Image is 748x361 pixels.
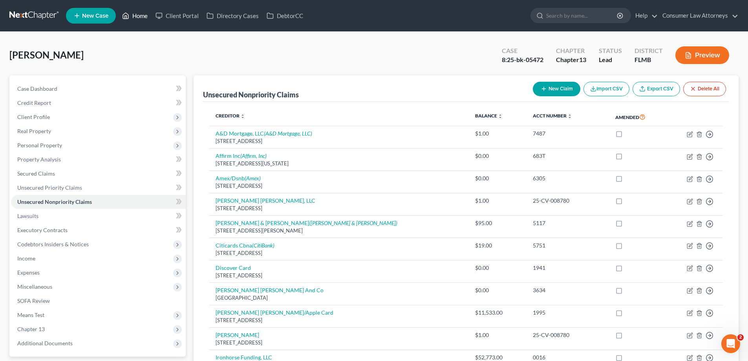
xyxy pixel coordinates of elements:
[683,82,726,96] button: Delete All
[567,114,572,119] i: unfold_more
[475,331,520,339] div: $1.00
[17,128,51,134] span: Real Property
[11,223,186,237] a: Executory Contracts
[675,46,729,64] button: Preview
[216,294,463,302] div: [GEOGRAPHIC_DATA]
[252,242,274,249] i: (CitiBank)
[17,184,82,191] span: Unsecured Priority Claims
[17,99,51,106] span: Credit Report
[11,96,186,110] a: Credit Report
[533,113,572,119] a: Acct Number unfold_more
[475,242,520,249] div: $19.00
[216,354,272,361] a: Ironhorse Funding, LLC
[635,55,663,64] div: FLMB
[533,242,603,249] div: 5751
[216,317,463,324] div: [STREET_ADDRESS]
[17,269,40,276] span: Expenses
[17,198,92,205] span: Unsecured Nonpriority Claims
[533,130,603,137] div: 7487
[502,46,543,55] div: Case
[599,55,622,64] div: Lead
[17,312,44,318] span: Means Test
[475,219,520,227] div: $95.00
[17,297,50,304] span: SOFA Review
[82,13,108,19] span: New Case
[203,90,299,99] div: Unsecured Nonpriority Claims
[17,255,35,262] span: Income
[556,55,586,64] div: Chapter
[11,167,186,181] a: Secured Claims
[216,332,259,338] a: [PERSON_NAME]
[216,205,463,212] div: [STREET_ADDRESS]
[152,9,203,23] a: Client Portal
[309,220,397,226] i: ([PERSON_NAME] & [PERSON_NAME])
[11,82,186,96] a: Case Dashboard
[609,108,666,126] th: Amended
[216,152,267,159] a: Affirm Inc(Affirm, Inc)
[475,152,520,160] div: $0.00
[240,114,245,119] i: unfold_more
[216,137,463,145] div: [STREET_ADDRESS]
[721,334,740,353] iframe: Intercom live chat
[17,142,62,148] span: Personal Property
[658,9,738,23] a: Consumer Law Attorneys
[583,82,629,96] button: Import CSV
[475,174,520,182] div: $0.00
[17,213,38,219] span: Lawsuits
[263,9,307,23] a: DebtorCC
[216,287,324,293] a: [PERSON_NAME] [PERSON_NAME] And Co
[11,294,186,308] a: SOFA Review
[533,197,603,205] div: 25-CV-008780
[17,114,50,120] span: Client Profile
[216,175,261,181] a: Amex/Dsnb(Amex)
[533,309,603,317] div: 1995
[556,46,586,55] div: Chapter
[475,286,520,294] div: $0.00
[216,160,463,167] div: [STREET_ADDRESS][US_STATE]
[216,130,312,137] a: A&D Mortgage, LLC(A&D Mortgage, LLC)
[533,286,603,294] div: 3634
[599,46,622,55] div: Status
[17,326,45,332] span: Chapter 13
[216,227,463,235] div: [STREET_ADDRESS][PERSON_NAME]
[533,219,603,227] div: 5117
[533,82,580,96] button: New Claim
[475,197,520,205] div: $1.00
[216,113,245,119] a: Creditor unfold_more
[118,9,152,23] a: Home
[475,113,503,119] a: Balance unfold_more
[502,55,543,64] div: 8:25-bk-05472
[240,152,267,159] i: (Affirm, Inc)
[533,331,603,339] div: 25-CV-008780
[216,197,315,204] a: [PERSON_NAME] [PERSON_NAME], LLC
[631,9,658,23] a: Help
[633,82,680,96] a: Export CSV
[216,249,463,257] div: [STREET_ADDRESS]
[11,195,186,209] a: Unsecured Nonpriority Claims
[17,227,68,233] span: Executory Contracts
[498,114,503,119] i: unfold_more
[11,152,186,167] a: Property Analysis
[11,181,186,195] a: Unsecured Priority Claims
[475,130,520,137] div: $1.00
[533,152,603,160] div: 683T
[17,156,61,163] span: Property Analysis
[9,49,84,60] span: [PERSON_NAME]
[203,9,263,23] a: Directory Cases
[216,339,463,346] div: [STREET_ADDRESS]
[17,170,55,177] span: Secured Claims
[546,8,618,23] input: Search by name...
[11,209,186,223] a: Lawsuits
[737,334,744,341] span: 2
[17,340,73,346] span: Additional Documents
[17,283,52,290] span: Miscellaneous
[635,46,663,55] div: District
[264,130,312,137] i: (A&D Mortgage, LLC)
[17,85,57,92] span: Case Dashboard
[533,174,603,182] div: 6305
[216,264,251,271] a: Discover Card
[216,182,463,190] div: [STREET_ADDRESS]
[216,242,274,249] a: Citicards Cbna(CitiBank)
[475,309,520,317] div: $11,533.00
[216,220,397,226] a: [PERSON_NAME] & [PERSON_NAME]([PERSON_NAME] & [PERSON_NAME])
